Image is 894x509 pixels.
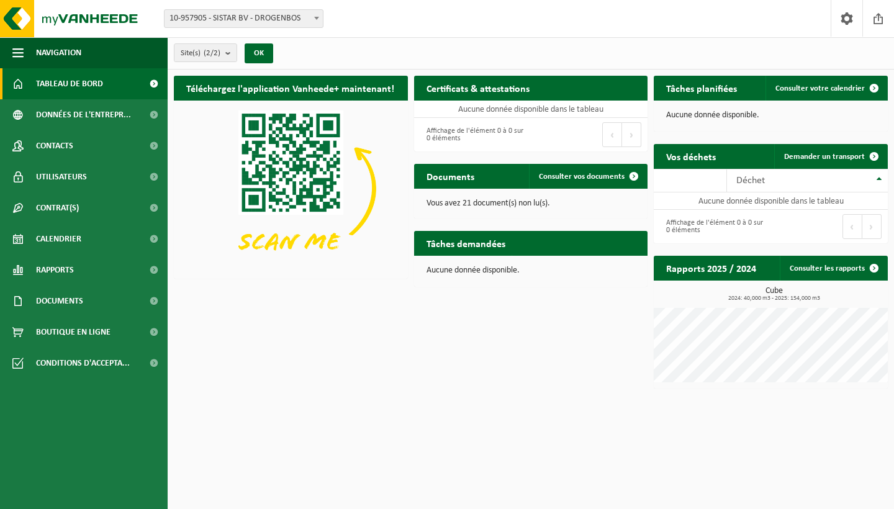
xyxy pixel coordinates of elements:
button: Previous [602,122,622,147]
h3: Cube [660,287,888,302]
p: Aucune donnée disponible. [666,111,875,120]
button: Next [622,122,641,147]
span: 10-957905 - SISTAR BV - DROGENBOS [164,9,323,28]
span: Rapports [36,254,74,286]
div: Affichage de l'élément 0 à 0 sur 0 éléments [420,121,525,148]
button: Previous [842,214,862,239]
h2: Tâches demandées [414,231,518,255]
button: Next [862,214,882,239]
span: Contrat(s) [36,192,79,223]
span: Tableau de bord [36,68,103,99]
span: Calendrier [36,223,81,254]
td: Aucune donnée disponible dans le tableau [654,192,888,210]
h2: Certificats & attestations [414,76,542,100]
p: Aucune donnée disponible. [427,266,636,275]
span: Contacts [36,130,73,161]
div: Affichage de l'élément 0 à 0 sur 0 éléments [660,213,764,240]
h2: Téléchargez l'application Vanheede+ maintenant! [174,76,407,100]
span: Utilisateurs [36,161,87,192]
a: Consulter votre calendrier [765,76,887,101]
a: Consulter les rapports [780,256,887,281]
span: Données de l'entrepr... [36,99,131,130]
span: Documents [36,286,83,317]
span: Conditions d'accepta... [36,348,130,379]
span: 10-957905 - SISTAR BV - DROGENBOS [165,10,323,27]
a: Consulter vos documents [529,164,646,189]
td: Aucune donnée disponible dans le tableau [414,101,648,118]
button: Site(s)(2/2) [174,43,237,62]
span: Consulter vos documents [539,173,625,181]
span: Consulter votre calendrier [775,84,865,92]
span: Site(s) [181,44,220,63]
button: OK [245,43,273,63]
h2: Rapports 2025 / 2024 [654,256,769,280]
h2: Vos déchets [654,144,728,168]
a: Demander un transport [774,144,887,169]
span: Déchet [736,176,765,186]
span: Boutique en ligne [36,317,111,348]
span: Demander un transport [784,153,865,161]
count: (2/2) [204,49,220,57]
h2: Documents [414,164,487,188]
p: Vous avez 21 document(s) non lu(s). [427,199,636,208]
span: 2024: 40,000 m3 - 2025: 154,000 m3 [660,295,888,302]
span: Navigation [36,37,81,68]
h2: Tâches planifiées [654,76,749,100]
img: Download de VHEPlus App [174,101,408,276]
